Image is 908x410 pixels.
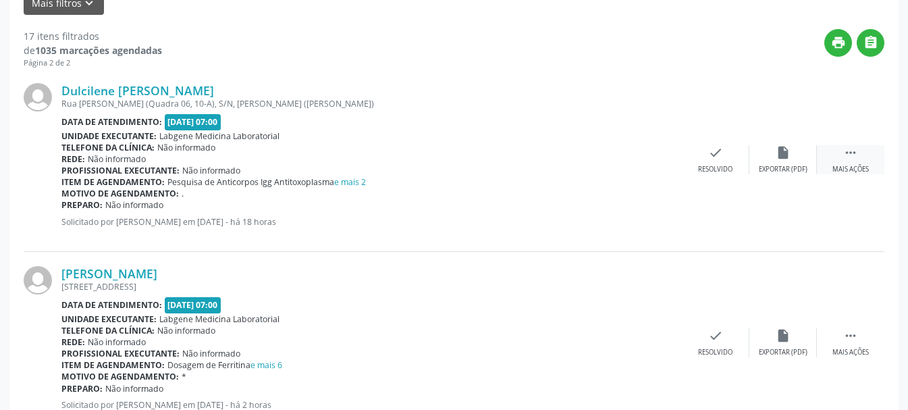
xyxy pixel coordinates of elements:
a: [PERSON_NAME] [61,266,157,281]
span: [DATE] 07:00 [165,297,221,313]
span: Não informado [88,153,146,165]
span: Labgene Medicina Laboratorial [159,313,279,325]
b: Unidade executante: [61,313,157,325]
b: Unidade executante: [61,130,157,142]
div: Resolvido [698,165,732,174]
b: Rede: [61,153,85,165]
button:  [857,29,884,57]
a: e mais 2 [334,176,366,188]
b: Telefone da clínica: [61,325,155,336]
a: Dulcilene [PERSON_NAME] [61,83,214,98]
b: Item de agendamento: [61,359,165,371]
span: Não informado [182,165,240,176]
b: Rede: [61,336,85,348]
i:  [863,35,878,50]
i: print [831,35,846,50]
b: Motivo de agendamento: [61,371,179,382]
span: Não informado [105,383,163,394]
i: check [708,328,723,343]
b: Data de atendimento: [61,116,162,128]
i: insert_drive_file [776,145,791,160]
div: Exportar (PDF) [759,165,807,174]
div: 17 itens filtrados [24,29,162,43]
i:  [843,328,858,343]
b: Telefone da clínica: [61,142,155,153]
span: Não informado [182,348,240,359]
b: Profissional executante: [61,348,180,359]
span: Não informado [88,336,146,348]
span: Não informado [157,142,215,153]
a: e mais 6 [250,359,282,371]
b: Data de atendimento: [61,299,162,311]
span: Labgene Medicina Laboratorial [159,130,279,142]
div: Mais ações [832,165,869,174]
span: . [182,188,184,199]
b: Profissional executante: [61,165,180,176]
i: check [708,145,723,160]
span: Pesquisa de Anticorpos Igg Antitoxoplasma [167,176,366,188]
b: Preparo: [61,199,103,211]
b: Item de agendamento: [61,176,165,188]
span: Dosagem de Ferritina [167,359,282,371]
span: Não informado [157,325,215,336]
div: Mais ações [832,348,869,357]
div: de [24,43,162,57]
div: Rua [PERSON_NAME] (Quadra 06, 10-A), S/N, [PERSON_NAME] ([PERSON_NAME]) [61,98,682,109]
p: Solicitado por [PERSON_NAME] em [DATE] - há 18 horas [61,216,682,228]
b: Motivo de agendamento: [61,188,179,199]
div: [STREET_ADDRESS] [61,281,682,292]
div: Página 2 de 2 [24,57,162,69]
strong: 1035 marcações agendadas [35,44,162,57]
span: [DATE] 07:00 [165,114,221,130]
img: img [24,266,52,294]
span: Não informado [105,199,163,211]
i: insert_drive_file [776,328,791,343]
img: img [24,83,52,111]
div: Exportar (PDF) [759,348,807,357]
button: print [824,29,852,57]
div: Resolvido [698,348,732,357]
b: Preparo: [61,383,103,394]
i:  [843,145,858,160]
